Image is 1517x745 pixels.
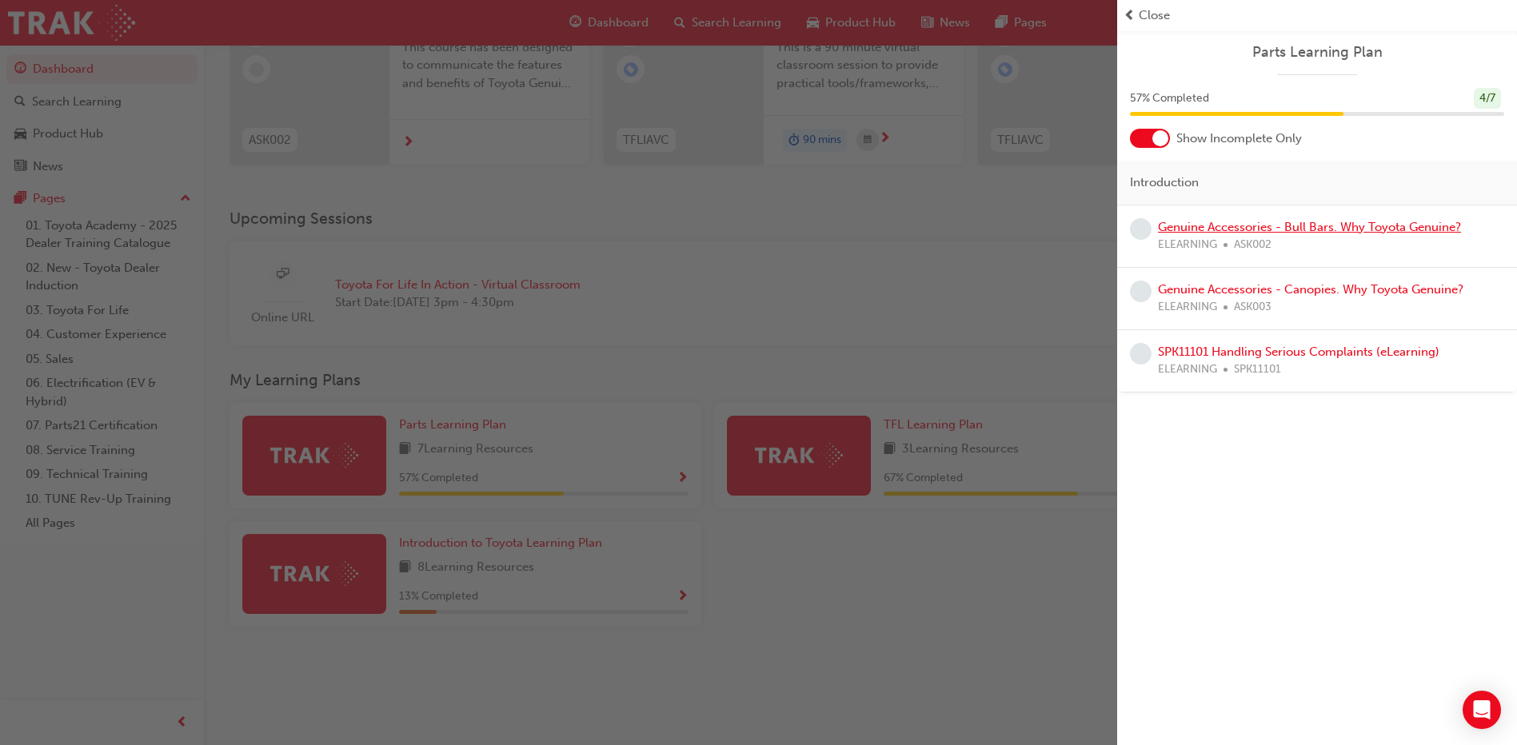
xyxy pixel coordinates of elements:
span: Show Incomplete Only [1176,129,1302,148]
a: Genuine Accessories - Bull Bars. Why Toyota Genuine? [1158,220,1461,234]
span: prev-icon [1124,6,1136,25]
a: Genuine Accessories - Canopies. Why Toyota Genuine? [1158,282,1463,297]
a: Parts Learning Plan [1130,43,1504,62]
span: learningRecordVerb_NONE-icon [1130,343,1152,365]
span: learningRecordVerb_NONE-icon [1130,281,1152,302]
span: SPK11101 [1234,361,1281,379]
span: ASK002 [1234,236,1271,254]
span: 57 % Completed [1130,90,1209,108]
span: Close [1139,6,1170,25]
span: ELEARNING [1158,361,1217,379]
span: ELEARNING [1158,236,1217,254]
span: ASK003 [1234,298,1271,317]
div: Open Intercom Messenger [1463,691,1501,729]
span: ELEARNING [1158,298,1217,317]
span: Introduction [1130,173,1199,192]
div: 4 / 7 [1474,88,1501,110]
a: SPK11101 Handling Serious Complaints (eLearning) [1158,345,1439,359]
button: prev-iconClose [1124,6,1511,25]
span: learningRecordVerb_NONE-icon [1130,218,1152,240]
